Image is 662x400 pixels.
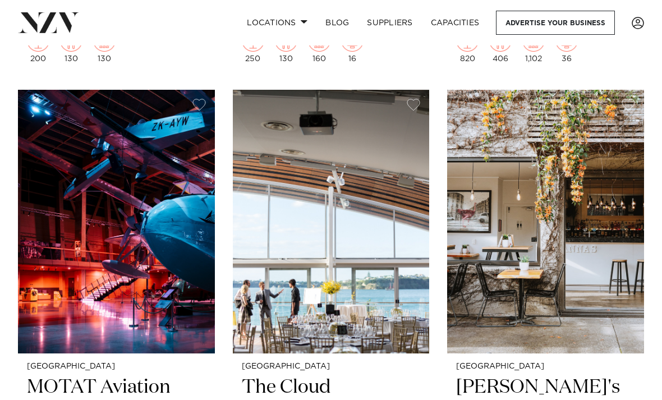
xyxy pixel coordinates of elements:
[238,11,316,35] a: Locations
[522,29,545,63] div: 1,102
[489,29,512,63] div: 406
[18,12,79,33] img: nzv-logo.png
[308,29,330,63] div: 160
[93,29,116,63] div: 130
[341,29,364,63] div: 16
[496,11,615,35] a: Advertise your business
[555,29,578,63] div: 36
[60,29,82,63] div: 130
[456,362,635,371] small: [GEOGRAPHIC_DATA]
[456,29,479,63] div: 820
[422,11,489,35] a: Capacities
[358,11,421,35] a: SUPPLIERS
[316,11,358,35] a: BLOG
[242,29,264,63] div: 250
[27,29,49,63] div: 200
[242,362,421,371] small: [GEOGRAPHIC_DATA]
[275,29,297,63] div: 130
[27,362,206,371] small: [GEOGRAPHIC_DATA]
